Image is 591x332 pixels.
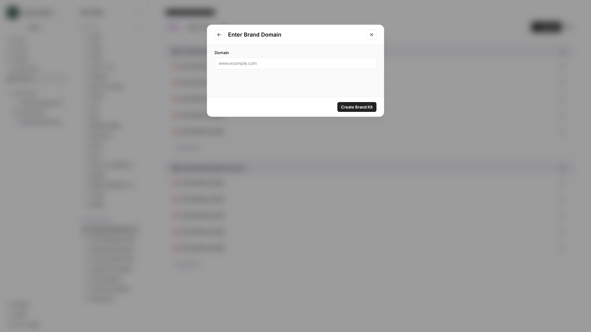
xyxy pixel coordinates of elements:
input: www.example.com [219,60,372,66]
button: Go to previous step [215,30,224,40]
button: Create Brand Kit [337,102,376,112]
label: Domain [215,49,376,56]
button: Close modal [367,30,376,40]
h2: Enter Brand Domain [228,30,363,39]
span: Create Brand Kit [341,104,373,110]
